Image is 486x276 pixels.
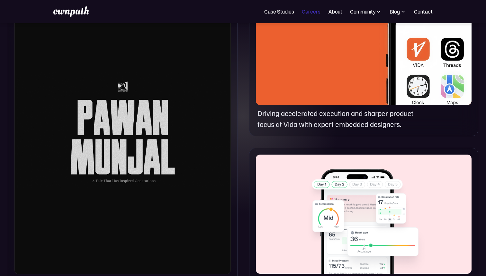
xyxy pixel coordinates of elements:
[264,8,294,15] a: Case Studies
[390,8,400,15] div: Blog
[390,8,406,15] div: Blog
[328,8,342,15] a: About
[350,8,375,15] div: Community
[414,8,433,15] a: Contact
[257,108,425,129] p: Driving accelerated execution and sharper product focus at Vida with expert embedded designers.
[350,8,382,15] div: Community
[302,8,320,15] a: Careers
